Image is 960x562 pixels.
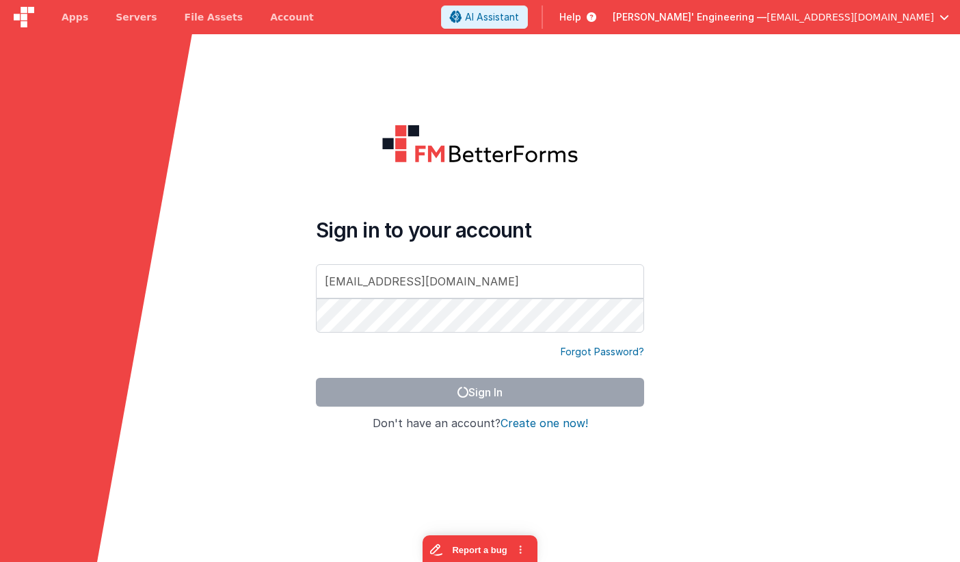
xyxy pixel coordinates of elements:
[316,418,644,430] h4: Don't have an account?
[441,5,528,29] button: AI Assistant
[501,418,588,430] button: Create one now!
[465,10,519,24] span: AI Assistant
[62,10,88,24] span: Apps
[613,10,766,24] span: [PERSON_NAME]' Engineering —
[613,10,949,24] button: [PERSON_NAME]' Engineering — [EMAIL_ADDRESS][DOMAIN_NAME]
[559,10,581,24] span: Help
[561,345,644,359] a: Forgot Password?
[316,378,644,407] button: Sign In
[316,218,644,242] h4: Sign in to your account
[316,264,644,298] input: Email Address
[185,10,243,24] span: File Assets
[116,10,157,24] span: Servers
[766,10,934,24] span: [EMAIL_ADDRESS][DOMAIN_NAME]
